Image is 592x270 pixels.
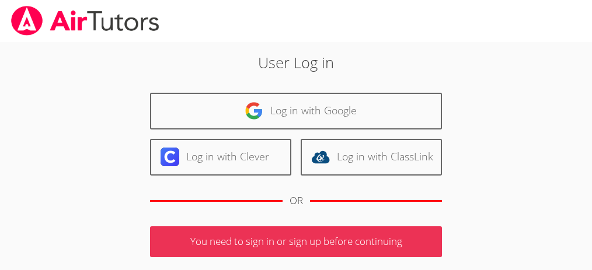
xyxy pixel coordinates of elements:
[245,101,263,120] img: google-logo-50288ca7cdecda66e5e0955fdab243c47b7ad437acaf1139b6f446037453330a.svg
[83,51,509,73] h2: User Log in
[150,93,442,129] a: Log in with Google
[150,139,291,176] a: Log in with Clever
[290,192,303,209] div: OR
[311,148,330,166] img: classlink-logo-d6bb404cc1216ec64c9a2012d9dc4662098be43eaf13dc465df04b49fa7ab582.svg
[301,139,442,176] a: Log in with ClassLink
[150,226,442,257] p: You need to sign in or sign up before continuing
[161,148,179,166] img: clever-logo-6eab21bc6e7a338710f1a6ff85c0baf02591cd810cc4098c63d3a4b26e2feb20.svg
[10,6,161,36] img: airtutors_banner-c4298cdbf04f3fff15de1276eac7730deb9818008684d7c2e4769d2f7ddbe033.png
